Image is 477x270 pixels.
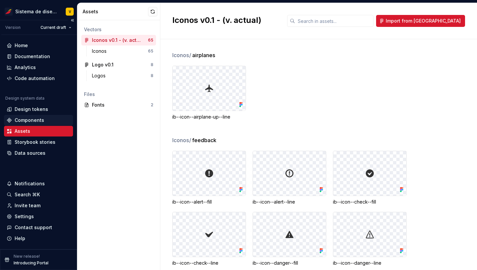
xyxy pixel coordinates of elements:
[15,75,55,82] div: Code automation
[148,48,153,54] div: 65
[81,35,156,45] a: Iconos v0.1 - (v. actual)65
[69,9,71,14] div: V
[295,15,373,27] input: Search in assets...
[15,117,44,124] div: Components
[15,202,40,209] div: Invite team
[92,72,108,79] div: Logos
[5,96,44,101] div: Design system data
[15,106,48,113] div: Design tokens
[151,73,153,78] div: 8
[253,199,326,205] div: ib--icon--alert--line
[92,102,151,108] div: Fonts
[15,180,45,187] div: Notifications
[68,16,77,25] button: Collapse sidebar
[4,200,73,211] a: Invite team
[15,224,52,231] div: Contact support
[15,139,55,145] div: Storybook stories
[172,51,192,59] span: Iconos
[4,211,73,222] a: Settings
[4,148,73,158] a: Data sources
[5,25,21,30] div: Version
[4,233,73,244] button: Help
[81,100,156,110] a: Fonts2
[189,137,191,143] span: /
[89,70,156,81] a: Logos8
[192,136,216,144] span: feedback
[172,199,246,205] div: ib--icon--alert--fill
[84,91,153,98] div: Files
[386,18,461,24] span: Import from [GEOGRAPHIC_DATA]
[15,64,36,71] div: Analytics
[4,104,73,115] a: Design tokens
[192,51,215,59] span: airplanes
[189,52,191,58] span: /
[15,128,30,135] div: Assets
[333,260,407,266] div: ib--icon--danger--line
[4,73,73,84] a: Code automation
[14,260,48,266] p: Introducing Portal
[83,8,148,15] div: Assets
[14,254,40,259] p: New release!
[15,8,58,15] div: Sistema de diseño Iberia
[376,15,465,27] button: Import from [GEOGRAPHIC_DATA]
[4,222,73,233] button: Contact support
[84,26,153,33] div: Vectors
[4,178,73,189] button: Notifications
[4,51,73,62] a: Documentation
[4,126,73,136] a: Assets
[172,15,279,26] h2: Iconos v0.1 - (v. actual)
[4,137,73,147] a: Storybook stories
[1,4,76,19] button: Sistema de diseño IberiaV
[172,260,246,266] div: ib--icon--check--line
[4,40,73,51] a: Home
[172,136,192,144] span: Iconos
[15,213,34,220] div: Settings
[333,199,407,205] div: ib--icon--check--fill
[151,62,153,67] div: 8
[253,260,326,266] div: ib--icon--danger--fill
[40,25,66,30] span: Current draft
[81,59,156,70] a: Logo v0.18
[148,38,153,43] div: 65
[172,114,246,120] div: ib--icon--airplane-up--line
[4,115,73,126] a: Components
[4,62,73,73] a: Analytics
[151,102,153,108] div: 2
[92,48,109,54] div: Iconos
[89,46,156,56] a: Iconos65
[92,61,114,68] div: Logo v0.1
[15,191,40,198] div: Search ⌘K
[4,189,73,200] button: Search ⌘K
[15,235,25,242] div: Help
[5,8,13,16] img: 55604660-494d-44a9-beb2-692398e9940a.png
[15,42,28,49] div: Home
[15,150,45,156] div: Data sources
[38,23,74,32] button: Current draft
[92,37,141,44] div: Iconos v0.1 - (v. actual)
[15,53,50,60] div: Documentation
